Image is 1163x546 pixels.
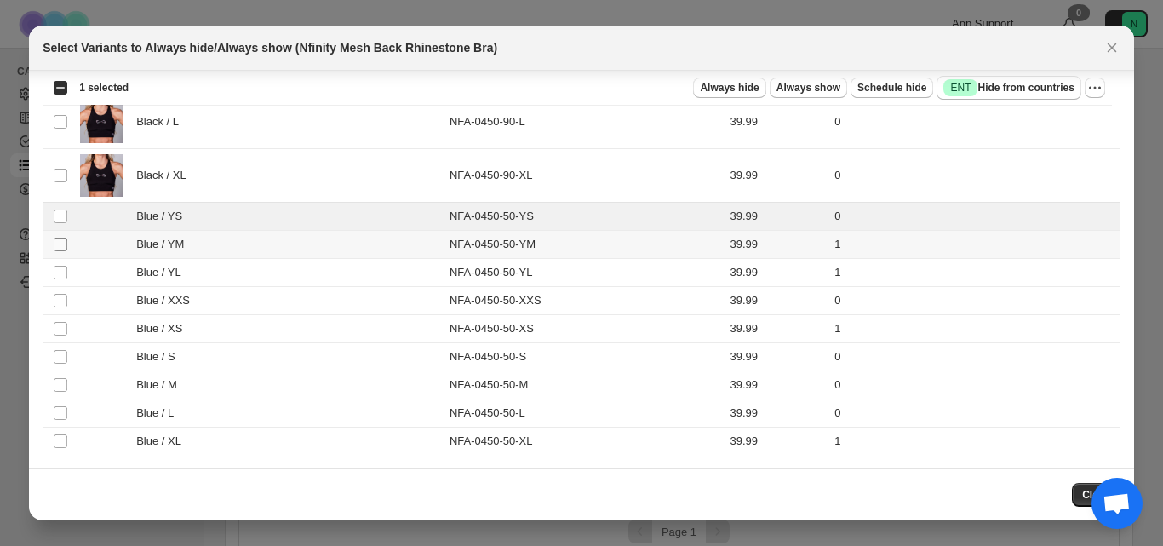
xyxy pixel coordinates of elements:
td: NFA-0450-50-YS [444,203,725,231]
td: 1 [829,231,1120,259]
td: 0 [829,149,1120,203]
img: Untitled_design_16.png [80,101,123,143]
td: NFA-0450-50-YM [444,231,725,259]
span: Blue / YS [136,208,192,225]
span: Blue / XS [136,320,192,337]
td: 39.99 [725,259,830,287]
td: NFA-0450-50-YL [444,259,725,287]
td: 0 [829,399,1120,428]
td: 1 [829,315,1120,343]
button: Close [1072,483,1120,507]
td: 1 [829,428,1120,456]
span: ENT [950,81,971,95]
span: Blue / S [136,348,184,365]
td: 39.99 [725,343,830,371]
td: 0 [829,343,1120,371]
td: 0 [829,95,1120,149]
span: Blue / YL [136,264,190,281]
img: Untitled_design_16.png [80,154,123,197]
button: Schedule hide [851,78,933,98]
span: Blue / XL [136,433,190,450]
span: Blue / L [136,405,182,422]
h2: Select Variants to Always hide/Always show (Nfinity Mesh Back Rhinestone Bra) [43,39,497,56]
button: Always show [770,78,847,98]
td: 39.99 [725,95,830,149]
td: NFA-0450-50-XS [444,315,725,343]
span: Black / XL [136,167,195,184]
button: SuccessENTHide from countries [937,76,1080,100]
td: 0 [829,371,1120,399]
button: More actions [1085,78,1105,98]
td: NFA-0450-50-XXS [444,287,725,315]
td: 39.99 [725,287,830,315]
td: NFA-0450-50-XL [444,428,725,456]
span: Close [1082,488,1110,502]
td: 0 [829,203,1120,231]
div: Open chat [1091,478,1143,529]
span: Schedule hide [857,81,926,95]
td: NFA-0450-50-L [444,399,725,428]
td: NFA-0450-90-L [444,95,725,149]
td: 39.99 [725,203,830,231]
button: Always hide [693,78,765,98]
td: 0 [829,287,1120,315]
td: 39.99 [725,371,830,399]
td: 1 [829,259,1120,287]
button: Close [1100,36,1124,60]
td: 39.99 [725,231,830,259]
td: NFA-0450-50-M [444,371,725,399]
td: 39.99 [725,399,830,428]
td: NFA-0450-50-S [444,343,725,371]
span: Always show [776,81,840,95]
td: 39.99 [725,149,830,203]
td: 39.99 [725,315,830,343]
td: NFA-0450-90-XL [444,149,725,203]
span: Black / L [136,113,187,130]
span: Blue / YM [136,236,193,253]
td: 39.99 [725,428,830,456]
span: Blue / XXS [136,292,199,309]
span: Blue / M [136,376,186,394]
span: Always hide [700,81,759,95]
span: Hide from countries [943,79,1074,96]
span: 1 selected [79,81,129,95]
